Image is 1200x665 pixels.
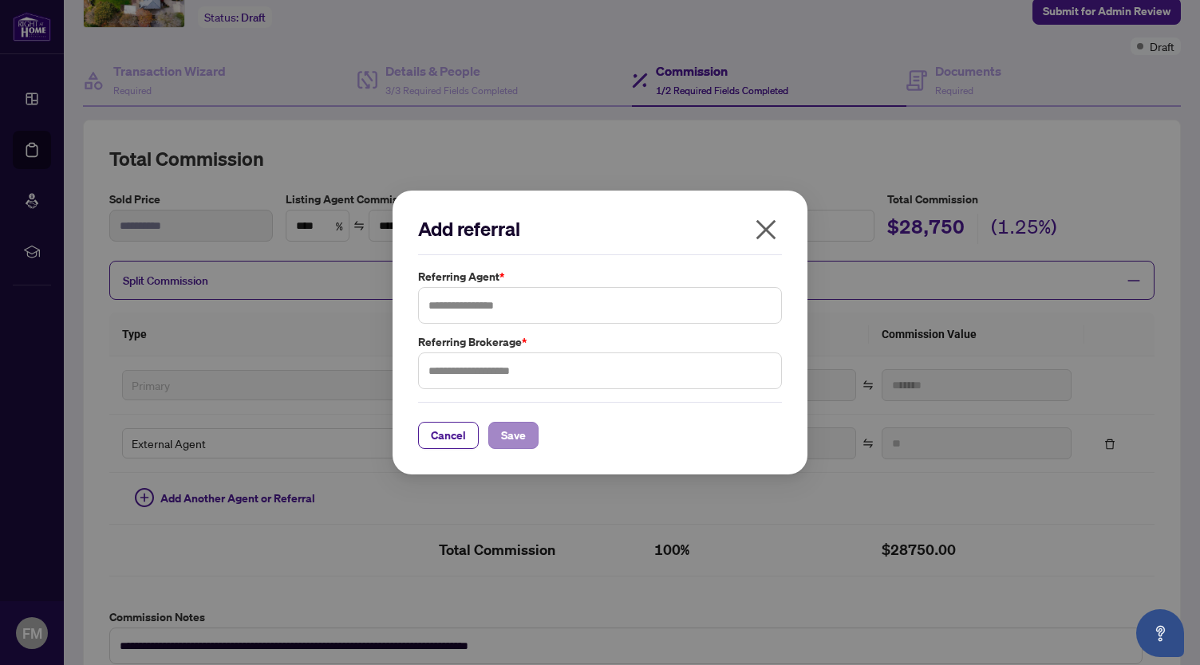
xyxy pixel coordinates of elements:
button: Cancel [418,422,479,449]
span: close [753,217,779,242]
h2: Add referral [418,216,782,242]
span: Save [501,423,526,448]
button: Open asap [1136,609,1184,657]
label: Referring Agent [418,268,782,285]
span: Cancel [431,423,466,448]
button: Save [488,422,539,449]
label: Referring Brokerage [418,333,782,351]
